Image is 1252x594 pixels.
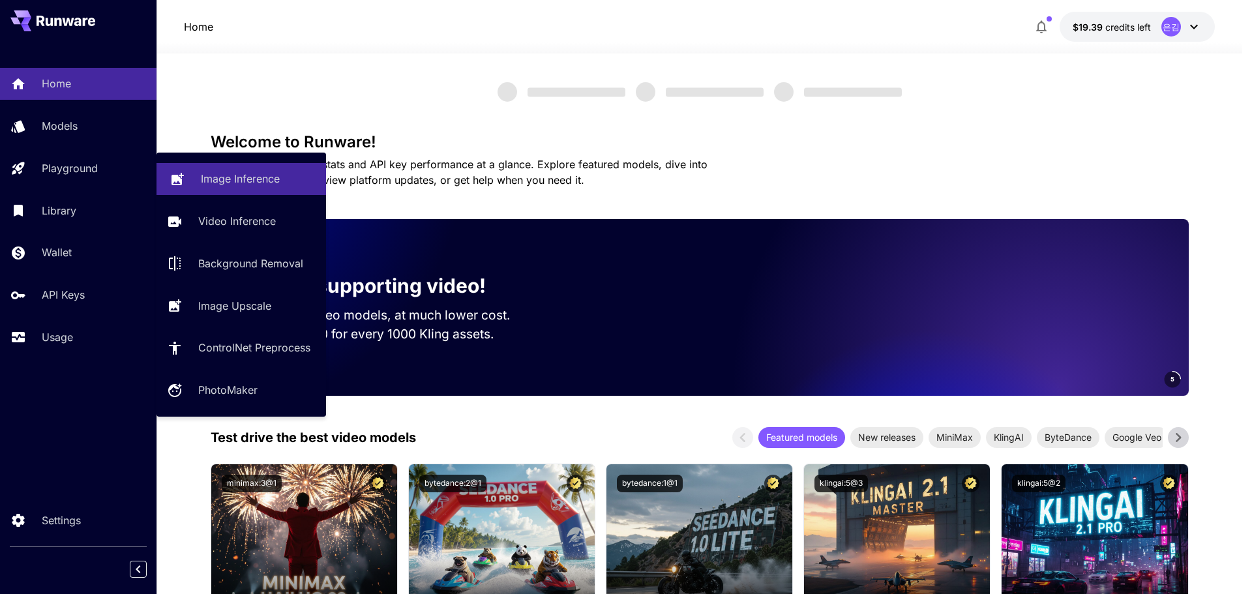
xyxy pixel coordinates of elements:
p: Wallet [42,245,72,260]
button: klingai:5@3 [814,475,868,492]
button: Certified Model – Vetted for best performance and includes a commercial license. [962,475,979,492]
button: bytedance:2@1 [419,475,486,492]
div: 은김 [1161,17,1181,37]
a: PhotoMaker [156,374,326,406]
p: Home [184,19,213,35]
button: bytedance:1@1 [617,475,683,492]
a: Video Inference [156,205,326,237]
span: credits left [1105,22,1151,33]
p: PhotoMaker [198,382,258,398]
div: Collapse sidebar [140,557,156,581]
span: $19.39 [1073,22,1105,33]
button: $19.3865 [1060,12,1215,42]
button: minimax:3@1 [222,475,282,492]
span: KlingAI [986,430,1032,444]
span: MiniMax [929,430,981,444]
p: Run the best video models, at much lower cost. [231,306,535,325]
a: Image Inference [156,163,326,195]
p: Now supporting video! [268,271,486,301]
span: Featured models [758,430,845,444]
button: Certified Model – Vetted for best performance and includes a commercial license. [369,475,387,492]
p: Home [42,76,71,91]
button: Certified Model – Vetted for best performance and includes a commercial license. [764,475,782,492]
a: Image Upscale [156,290,326,321]
button: Collapse sidebar [130,561,147,578]
h3: Welcome to Runware! [211,133,1189,151]
p: Video Inference [198,213,276,229]
p: ControlNet Preprocess [198,340,310,355]
span: New releases [850,430,923,444]
button: klingai:5@2 [1012,475,1066,492]
p: Settings [42,512,81,528]
p: Library [42,203,76,218]
button: Certified Model – Vetted for best performance and includes a commercial license. [567,475,584,492]
p: Models [42,118,78,134]
p: Save up to $500 for every 1000 Kling assets. [231,325,535,344]
span: Check out your usage stats and API key performance at a glance. Explore featured models, dive int... [211,158,708,186]
p: Background Removal [198,256,303,271]
p: Image Inference [201,171,280,186]
a: Background Removal [156,248,326,280]
span: ByteDance [1037,430,1099,444]
span: Google Veo [1105,430,1169,444]
p: Image Upscale [198,298,271,314]
button: Certified Model – Vetted for best performance and includes a commercial license. [1160,475,1178,492]
div: $19.3865 [1073,20,1151,34]
p: API Keys [42,287,85,303]
p: Playground [42,160,98,176]
p: Test drive the best video models [211,428,416,447]
span: 5 [1170,374,1174,384]
a: ControlNet Preprocess [156,332,326,364]
nav: breadcrumb [184,19,213,35]
p: Usage [42,329,73,345]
